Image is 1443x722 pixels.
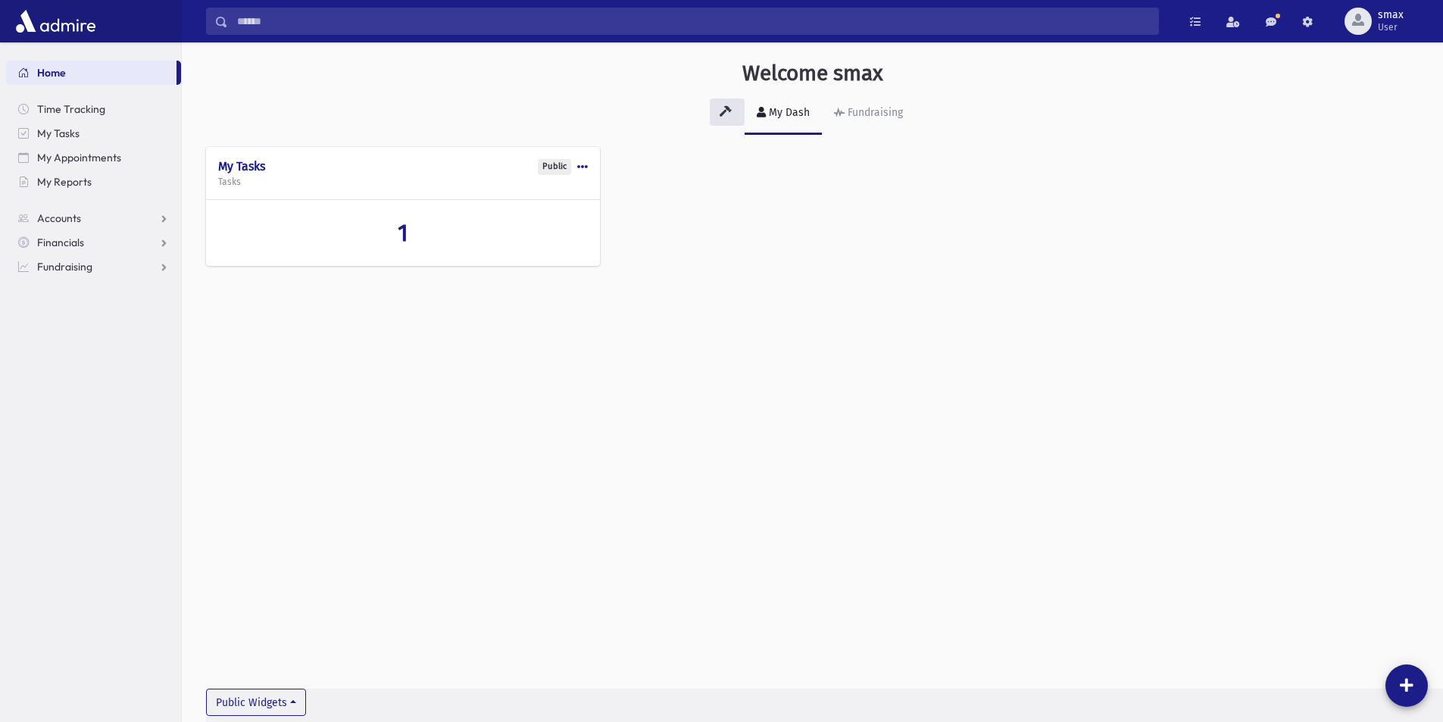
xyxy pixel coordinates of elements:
[6,121,181,145] a: My Tasks
[6,255,181,279] a: Fundraising
[218,177,588,187] h5: Tasks
[37,236,84,249] span: Financials
[37,211,81,225] span: Accounts
[398,218,408,247] span: 1
[6,145,181,170] a: My Appointments
[37,66,66,80] span: Home
[12,6,99,36] img: AdmirePro
[6,97,181,121] a: Time Tracking
[1378,21,1404,33] span: User
[37,151,121,164] span: My Appointments
[37,175,92,189] span: My Reports
[6,230,181,255] a: Financials
[37,260,92,273] span: Fundraising
[37,127,80,140] span: My Tasks
[742,61,883,86] h3: Welcome smax
[228,8,1158,35] input: Search
[206,689,306,716] button: Public Widgets
[538,159,571,175] div: Public
[745,92,822,135] a: My Dash
[218,218,588,247] a: 1
[218,159,588,173] h4: My Tasks
[845,106,903,119] div: Fundraising
[822,92,915,135] a: Fundraising
[6,170,181,194] a: My Reports
[1378,9,1404,21] span: smax
[766,106,810,119] div: My Dash
[6,206,181,230] a: Accounts
[6,61,176,85] a: Home
[37,102,105,116] span: Time Tracking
